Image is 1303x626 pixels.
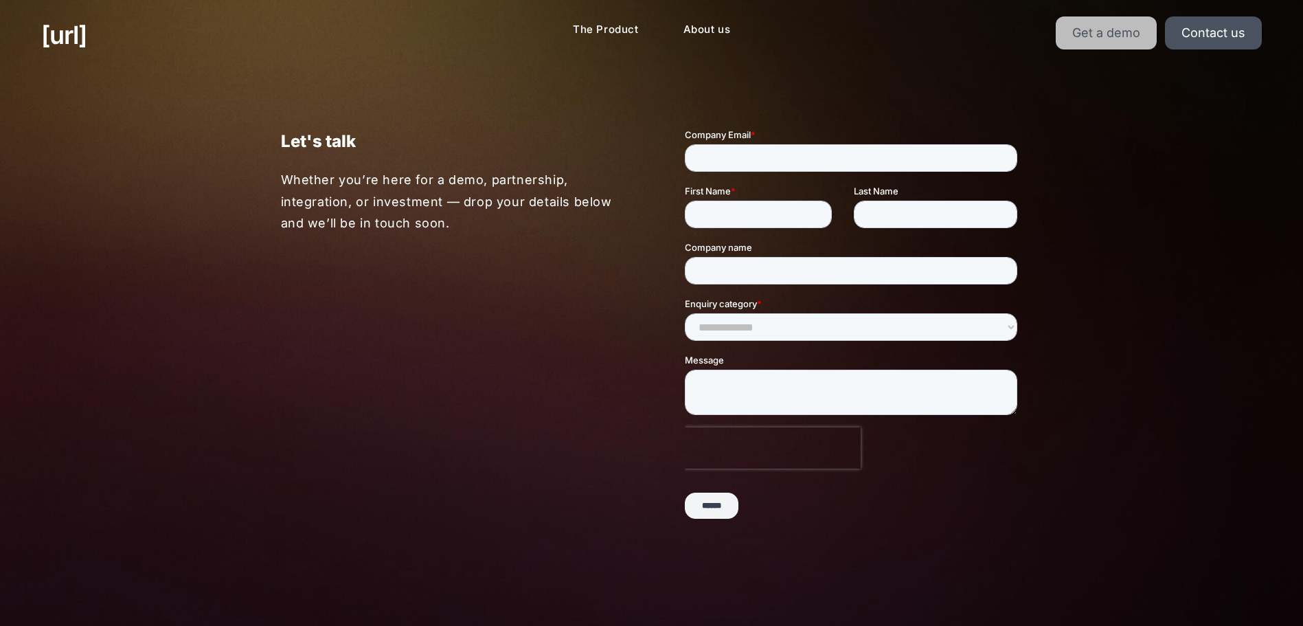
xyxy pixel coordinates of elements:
[281,128,619,155] p: Let's talk
[562,16,650,43] a: The Product
[1165,16,1262,49] a: Contact us
[685,128,1023,543] iframe: Form 0
[281,169,620,234] p: Whether you’re here for a demo, partnership, integration, or investment — drop your details below...
[672,16,742,43] a: About us
[1056,16,1157,49] a: Get a demo
[41,16,87,54] a: [URL]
